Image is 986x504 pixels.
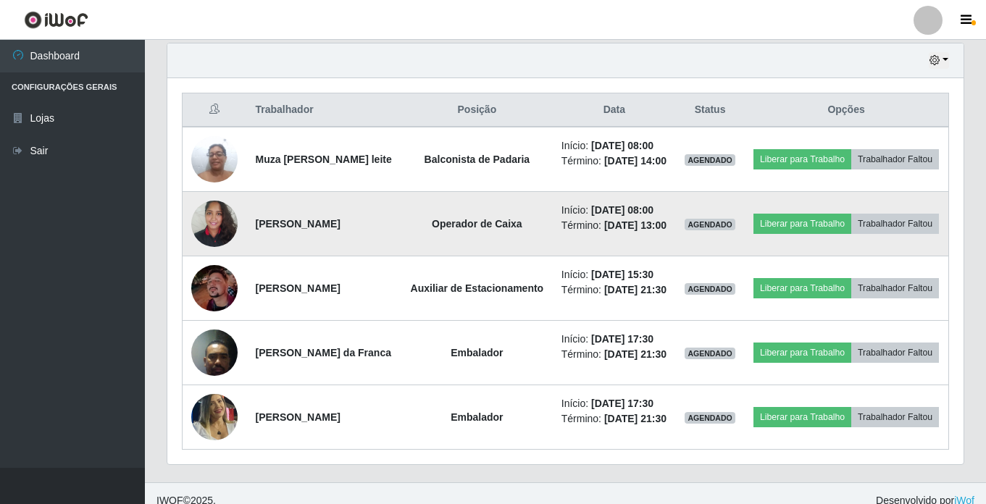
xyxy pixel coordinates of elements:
button: Trabalhador Faltou [851,407,939,427]
time: [DATE] 17:30 [591,333,653,345]
strong: [PERSON_NAME] [256,282,340,294]
li: Término: [561,154,667,169]
time: [DATE] 21:30 [604,348,667,360]
li: Início: [561,332,667,347]
strong: Auxiliar de Estacionamento [411,282,544,294]
img: 1696215613771.jpeg [191,193,238,254]
strong: [PERSON_NAME] [256,411,340,423]
img: 1726241705865.jpeg [191,265,238,311]
li: Início: [561,267,667,282]
li: Término: [561,282,667,298]
span: AGENDADO [685,154,735,166]
th: Trabalhador [247,93,401,127]
strong: Balconista de Padaria [425,154,530,165]
button: Trabalhador Faltou [851,343,939,363]
time: [DATE] 21:30 [604,413,667,424]
span: AGENDADO [685,412,735,424]
strong: Embalador [451,347,503,358]
li: Início: [561,203,667,218]
img: 1692747616301.jpeg [191,322,238,383]
strong: [PERSON_NAME] [256,218,340,230]
time: [DATE] 15:30 [591,269,653,280]
span: AGENDADO [685,219,735,230]
img: 1733239406405.jpeg [191,384,238,450]
span: AGENDADO [685,283,735,295]
strong: Muza [PERSON_NAME] leite [256,154,392,165]
img: 1703019417577.jpeg [191,128,238,190]
li: Término: [561,411,667,427]
time: [DATE] 08:00 [591,204,653,216]
button: Liberar para Trabalho [753,278,851,298]
button: Liberar para Trabalho [753,343,851,363]
button: Liberar para Trabalho [753,407,851,427]
time: [DATE] 21:30 [604,284,667,295]
button: Trabalhador Faltou [851,214,939,234]
time: [DATE] 08:00 [591,140,653,151]
button: Liberar para Trabalho [753,214,851,234]
th: Opções [744,93,948,127]
strong: [PERSON_NAME] da Franca [256,347,391,358]
strong: Operador de Caixa [432,218,522,230]
button: Liberar para Trabalho [753,149,851,169]
li: Término: [561,347,667,362]
strong: Embalador [451,411,503,423]
span: AGENDADO [685,348,735,359]
time: [DATE] 13:00 [604,219,667,231]
time: [DATE] 17:30 [591,398,653,409]
button: Trabalhador Faltou [851,149,939,169]
li: Término: [561,218,667,233]
th: Status [676,93,744,127]
th: Data [553,93,676,127]
th: Posição [401,93,553,127]
li: Início: [561,138,667,154]
button: Trabalhador Faltou [851,278,939,298]
img: CoreUI Logo [24,11,88,29]
time: [DATE] 14:00 [604,155,667,167]
li: Início: [561,396,667,411]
